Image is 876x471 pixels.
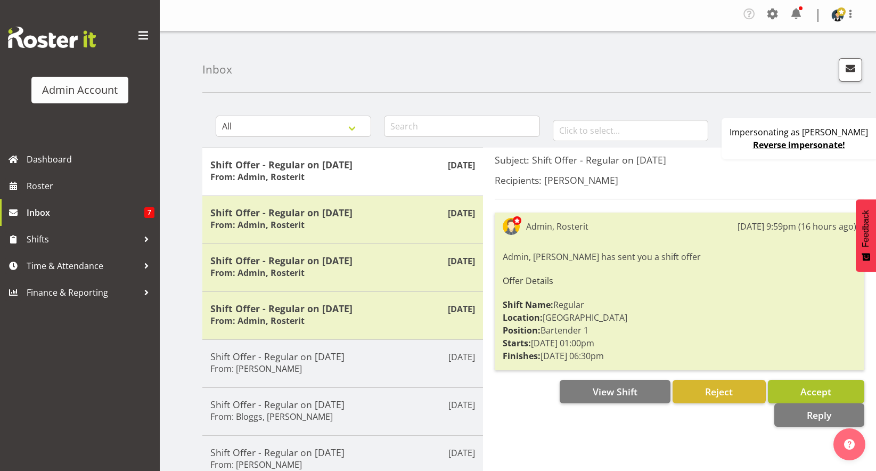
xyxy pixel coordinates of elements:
[210,220,305,230] h6: From: Admin, Rosterit
[448,207,475,220] p: [DATE]
[448,446,475,459] p: [DATE]
[526,220,588,233] div: Admin, Rosterit
[495,154,864,166] h5: Subject: Shift Offer - Regular on [DATE]
[738,220,856,233] div: [DATE] 9:59pm (16 hours ago)
[27,258,138,274] span: Time & Attendance
[495,174,864,186] h5: Recipients: [PERSON_NAME]
[705,385,733,398] span: Reject
[861,210,871,247] span: Feedback
[27,151,154,167] span: Dashboard
[210,315,305,326] h6: From: Admin, Rosterit
[553,120,708,141] input: Click to select...
[503,218,520,235] img: admin-rosteritf9cbda91fdf824d97c9d6345b1f660ea.png
[210,351,475,362] h5: Shift Offer - Regular on [DATE]
[210,255,475,266] h5: Shift Offer - Regular on [DATE]
[503,248,856,365] div: Admin, [PERSON_NAME] has sent you a shift offer Regular [GEOGRAPHIC_DATA] Bartender 1 [DATE] 01:0...
[42,82,118,98] div: Admin Account
[210,159,475,170] h5: Shift Offer - Regular on [DATE]
[448,351,475,363] p: [DATE]
[503,324,541,336] strong: Position:
[27,231,138,247] span: Shifts
[753,139,845,151] a: Reverse impersonate!
[856,199,876,272] button: Feedback - Show survey
[210,459,302,470] h6: From: [PERSON_NAME]
[593,385,637,398] span: View Shift
[768,380,864,403] button: Accept
[144,207,154,218] span: 7
[673,380,766,403] button: Reject
[844,439,855,450] img: help-xxl-2.png
[503,312,543,323] strong: Location:
[210,411,333,422] h6: From: Bloggs, [PERSON_NAME]
[384,116,539,137] input: Search
[503,350,541,362] strong: Finishes:
[210,446,475,458] h5: Shift Offer - Regular on [DATE]
[831,9,844,22] img: wu-kevin5aaed71ed01d5805973613cd15694a89.png
[27,205,144,221] span: Inbox
[774,403,864,427] button: Reply
[210,267,305,278] h6: From: Admin, Rosterit
[210,363,302,374] h6: From: [PERSON_NAME]
[807,409,831,421] span: Reply
[560,380,670,403] button: View Shift
[8,27,96,48] img: Rosterit website logo
[210,303,475,314] h5: Shift Offer - Regular on [DATE]
[800,385,831,398] span: Accept
[448,159,475,172] p: [DATE]
[730,126,868,139] p: Impersonating as [PERSON_NAME]
[503,276,856,286] h6: Offer Details
[210,207,475,218] h5: Shift Offer - Regular on [DATE]
[210,399,475,410] h5: Shift Offer - Regular on [DATE]
[27,285,138,301] span: Finance & Reporting
[210,172,305,182] h6: From: Admin, Rosterit
[503,299,553,311] strong: Shift Name:
[448,255,475,267] p: [DATE]
[503,337,531,349] strong: Starts:
[448,303,475,315] p: [DATE]
[202,63,232,76] h4: Inbox
[27,178,154,194] span: Roster
[448,399,475,411] p: [DATE]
